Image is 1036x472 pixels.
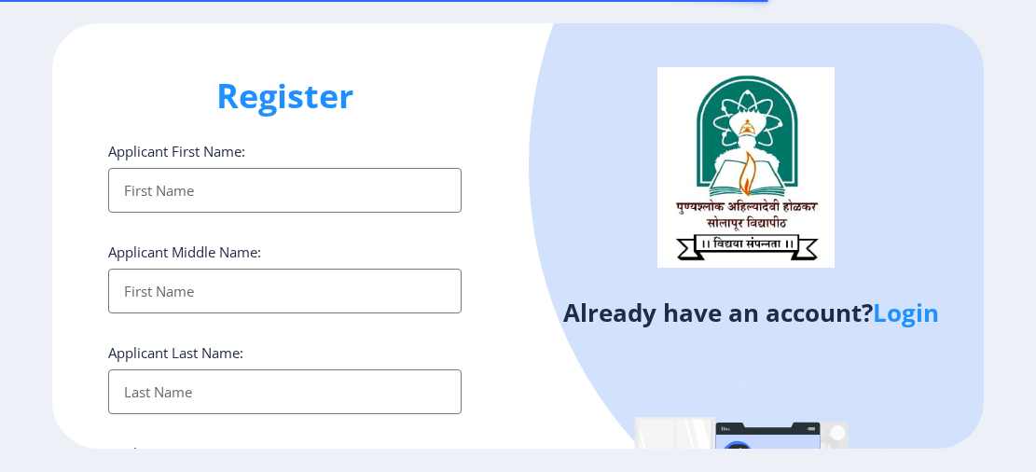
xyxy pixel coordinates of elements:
[108,369,463,414] input: Last Name
[108,74,463,118] h1: Register
[108,444,239,463] label: Mothers First Name:
[108,269,463,313] input: First Name
[108,142,245,160] label: Applicant First Name:
[108,343,243,362] label: Applicant Last Name:
[873,296,939,329] a: Login
[108,243,261,261] label: Applicant Middle Name:
[657,67,835,267] img: logo
[532,298,970,327] h4: Already have an account?
[108,168,463,213] input: First Name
